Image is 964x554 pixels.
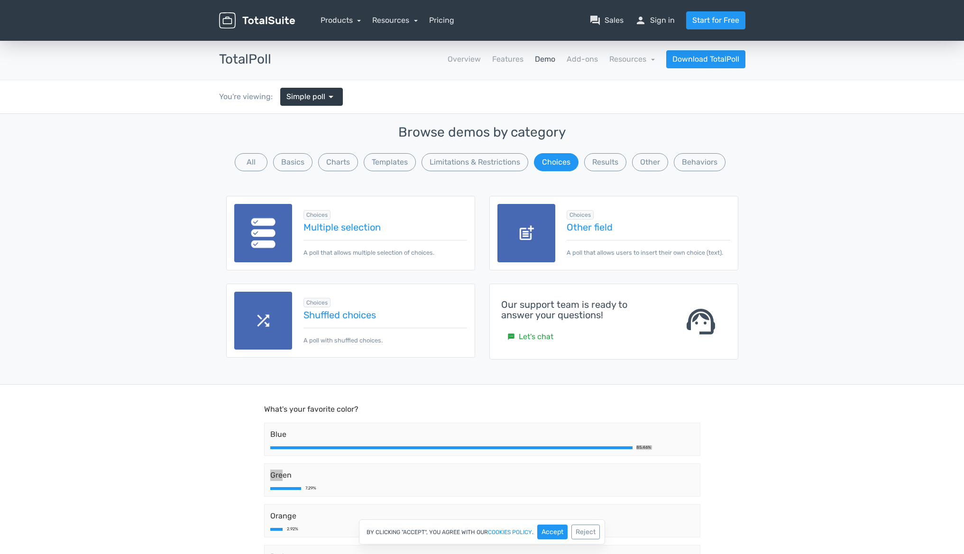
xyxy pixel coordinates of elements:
p: What's your favorite color? [264,19,700,30]
button: All [235,153,267,171]
a: Products [321,16,361,25]
a: Download TotalPoll [666,50,745,68]
div: By clicking "Accept", you agree with our . [359,519,605,545]
a: Simple poll arrow_drop_down [280,88,343,106]
span: Blue [270,44,694,55]
div: 85.46% [636,61,651,65]
span: question_answer [589,15,601,26]
button: Accept [537,525,568,539]
button: Behaviors [674,153,725,171]
a: Resources [609,55,655,64]
span: arrow_drop_down [325,91,337,102]
a: Overview [448,54,481,65]
div: You're viewing: [219,91,280,102]
span: Simple poll [286,91,325,102]
button: Choices [534,153,578,171]
a: Multiple selection [303,222,467,232]
a: Other field [567,222,730,232]
p: A poll with shuffled choices. [303,328,467,345]
div: 2.38% [285,184,296,188]
span: Red [270,166,694,178]
a: smsLet's chat [501,328,560,346]
a: Start for Free [686,11,745,29]
a: cookies policy [488,529,532,535]
img: TotalSuite for WordPress [219,12,295,29]
span: support_agent [684,305,718,339]
button: Templates [364,153,416,171]
h3: TotalPoll [219,52,271,67]
button: Reject [571,525,600,539]
img: other-field.png.webp [497,204,556,262]
button: Charts [318,153,358,171]
small: sms [507,333,515,341]
button: Results [584,153,626,171]
a: Resources [372,16,418,25]
img: shuffle.png.webp [234,292,293,350]
div: 7.29% [305,102,316,106]
span: Browse all in Choices [303,210,331,220]
a: Shuffled choices [303,310,467,320]
span: Browse all in Choices [567,210,594,220]
img: multiple-selection.png.webp [234,204,293,262]
a: Add-ons [567,54,598,65]
p: A poll that allows multiple selection of choices. [303,240,467,257]
a: personSign in [635,15,675,26]
p: A poll that allows users to insert their own choice (text). [567,240,730,257]
a: Features [492,54,523,65]
h4: Our support team is ready to answer your questions! [501,299,661,320]
span: person [635,15,646,26]
a: Demo [535,54,555,65]
button: Limitations & Restrictions [422,153,528,171]
h3: Browse demos by category [226,125,738,140]
span: Purple [270,208,694,219]
a: Pricing [429,15,454,26]
div: 2.92% [287,142,298,147]
span: Orange [270,126,694,137]
span: Browse all in Choices [303,298,331,307]
a: question_answerSales [589,15,624,26]
button: Other [632,153,668,171]
span: Green [270,85,694,96]
button: Basics [273,153,312,171]
div: 1.95% [283,224,294,229]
